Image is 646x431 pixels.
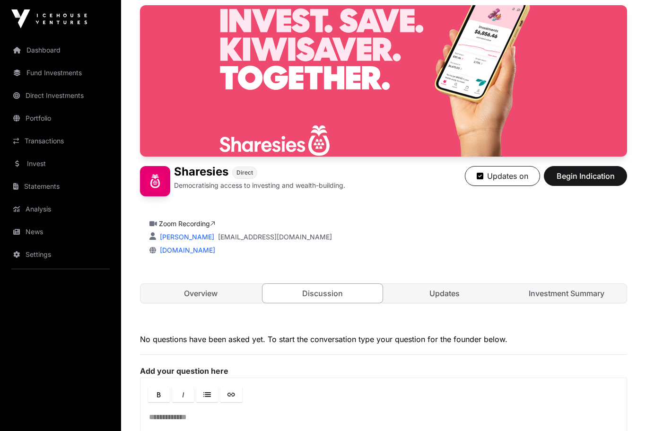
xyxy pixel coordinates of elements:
[556,170,615,182] span: Begin Indication
[140,5,627,157] img: Sharesies
[599,386,646,431] iframe: Chat Widget
[11,9,87,28] img: Icehouse Ventures Logo
[156,246,215,254] a: [DOMAIN_NAME]
[8,153,113,174] a: Invest
[220,387,242,402] a: Link
[140,334,627,345] p: No questions have been asked yet. To start the conversation type your question for the founder be...
[140,166,170,196] img: Sharesies
[196,387,218,402] a: Lists
[140,284,627,303] nav: Tabs
[140,366,627,376] label: Add your question here
[8,176,113,197] a: Statements
[236,169,253,176] span: Direct
[8,131,113,151] a: Transactions
[8,244,113,265] a: Settings
[506,284,627,303] a: Investment Summary
[8,108,113,129] a: Portfolio
[174,166,228,179] h1: Sharesies
[544,176,627,185] a: Begin Indication
[140,284,261,303] a: Overview
[8,199,113,220] a: Analysis
[148,387,170,402] a: Bold
[158,233,214,241] a: [PERSON_NAME]
[218,232,332,242] a: [EMAIL_ADDRESS][DOMAIN_NAME]
[384,284,505,303] a: Updates
[8,221,113,242] a: News
[8,40,113,61] a: Dashboard
[172,387,194,402] a: Italic
[544,166,627,186] button: Begin Indication
[262,283,383,303] a: Discussion
[465,166,540,186] button: Updates on
[8,85,113,106] a: Direct Investments
[8,62,113,83] a: Fund Investments
[174,181,345,190] p: Democratising access to investing and wealth-building.
[159,220,215,228] a: Zoom Recording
